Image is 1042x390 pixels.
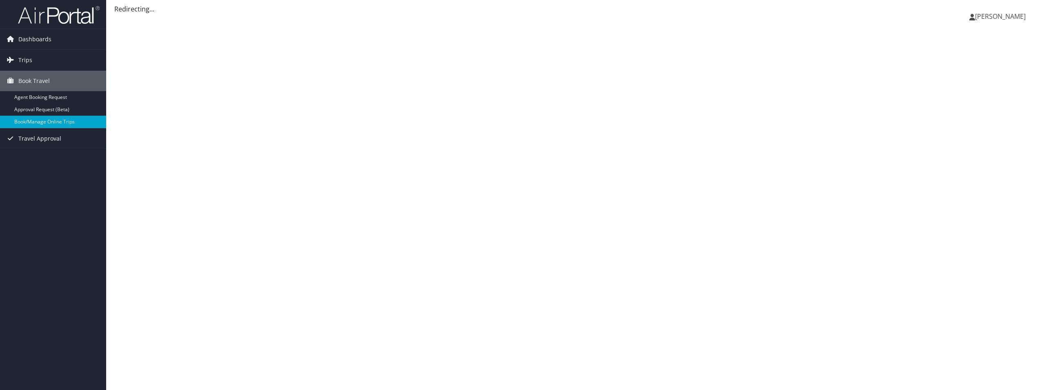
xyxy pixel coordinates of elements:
span: Book Travel [18,71,50,91]
div: Redirecting... [114,4,1034,14]
span: Dashboards [18,29,51,49]
span: [PERSON_NAME] [975,12,1026,21]
span: Travel Approval [18,128,61,149]
a: [PERSON_NAME] [969,4,1034,29]
img: airportal-logo.png [18,5,100,25]
span: Trips [18,50,32,70]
